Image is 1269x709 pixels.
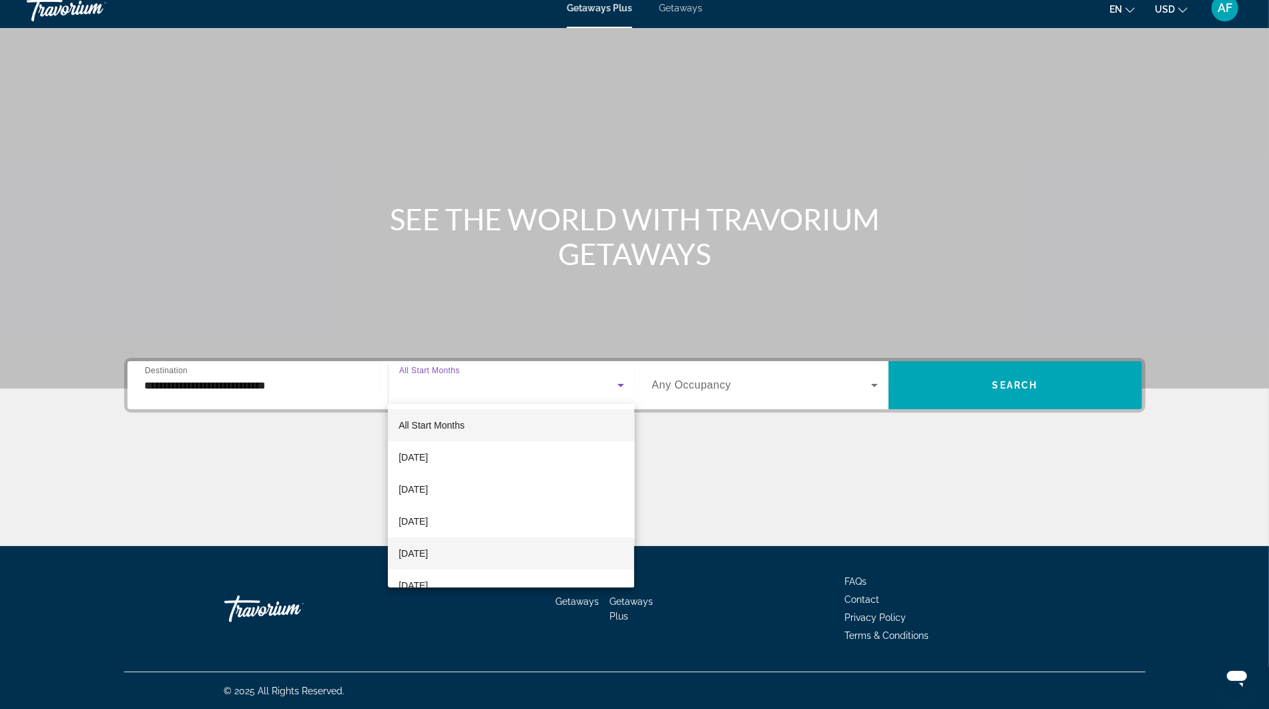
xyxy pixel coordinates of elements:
[399,513,428,529] span: [DATE]
[399,420,465,431] span: All Start Months
[399,449,428,465] span: [DATE]
[1216,656,1258,698] iframe: Button to launch messaging window
[399,481,428,497] span: [DATE]
[399,577,428,594] span: [DATE]
[399,545,428,561] span: [DATE]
